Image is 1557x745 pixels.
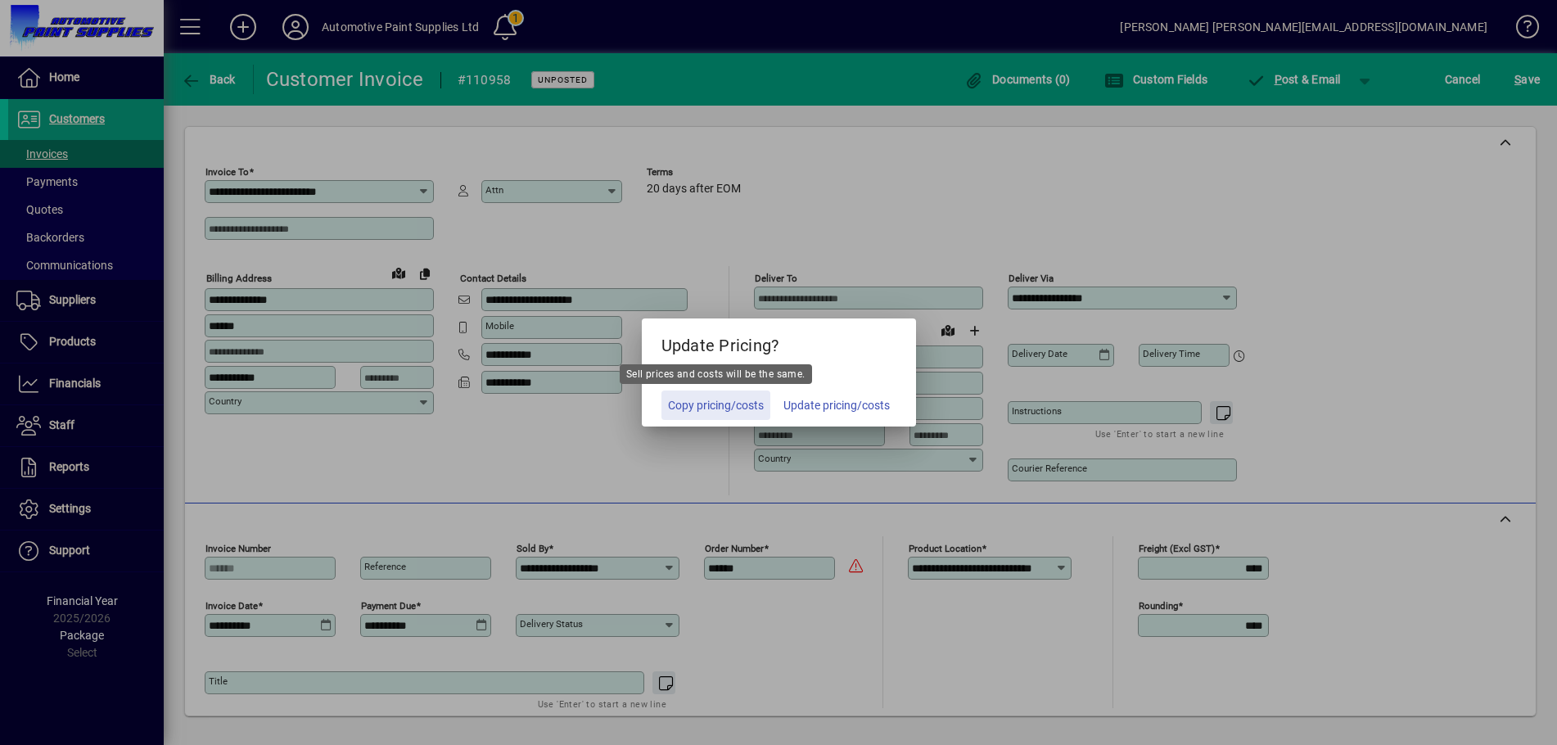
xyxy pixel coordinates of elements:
[661,391,770,420] button: Copy pricing/costs
[668,397,764,414] span: Copy pricing/costs
[783,397,890,414] span: Update pricing/costs
[642,318,916,366] h5: Update Pricing?
[777,391,896,420] button: Update pricing/costs
[620,364,812,384] div: Sell prices and costs will be the same.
